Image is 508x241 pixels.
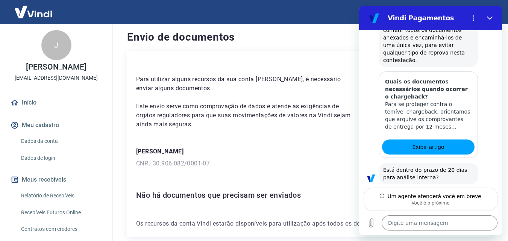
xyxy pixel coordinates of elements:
p: CNPJ 30.906.082/0001-07 [136,159,481,168]
p: Este envio serve como comprovação de dados e atende as exigências de órgãos reguladores para que ... [136,102,358,129]
a: Relatório de Recebíveis [18,188,103,203]
a: Contratos com credores [18,221,103,237]
a: Início [9,94,103,111]
h6: Não há documentos que precisam ser enviados [136,189,481,201]
button: Meus recebíveis [9,171,103,188]
p: [EMAIL_ADDRESS][DOMAIN_NAME] [15,74,98,82]
p: Para utilizar alguns recursos da sua conta [PERSON_NAME], é necessário enviar alguns documentos. [136,75,358,93]
a: Recebíveis Futuros Online [18,205,103,220]
p: Os recursos da conta Vindi estarão disponíveis para utilização após todos os documentos serem env... [136,219,481,228]
div: J [41,30,71,60]
p: [PERSON_NAME] [26,63,86,71]
button: Meu cadastro [9,117,103,133]
img: Vindi [9,0,58,23]
a: Dados de login [18,150,103,166]
button: Sair [472,5,499,19]
h4: Envio de documentos [127,30,490,45]
p: [PERSON_NAME] [136,147,481,156]
a: Dados da conta [18,133,103,149]
iframe: Janela de mensagens [359,6,502,235]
